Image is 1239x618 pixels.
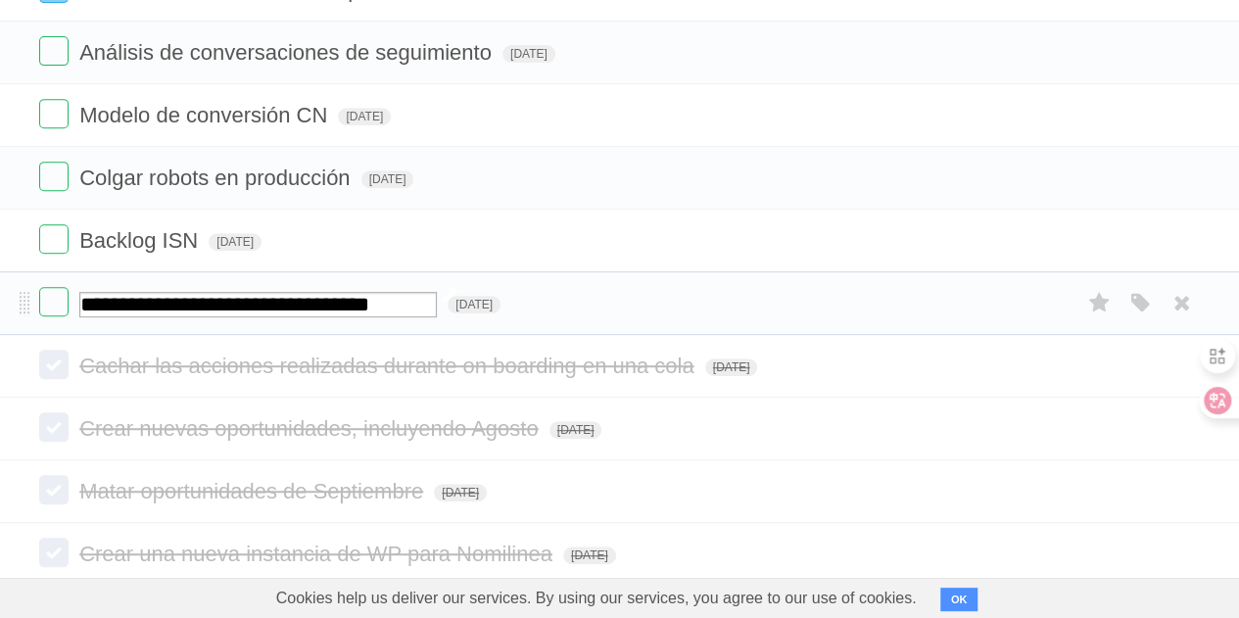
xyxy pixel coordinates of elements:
span: Cachar las acciones realizadas durante on boarding en una cola [79,354,698,378]
span: Matar oportunidades de Septiembre [79,479,428,503]
label: Done [39,36,69,66]
span: [DATE] [361,170,414,188]
span: Análisis de conversaciones de seguimiento [79,40,497,65]
span: [DATE] [434,484,487,501]
label: Done [39,287,69,316]
span: Colgar robots en producción [79,166,355,190]
label: Done [39,224,69,254]
label: Star task [1080,287,1118,319]
span: Backlog ISN [79,228,203,253]
span: [DATE] [209,233,262,251]
label: Done [39,538,69,567]
span: Modelo de conversión CN [79,103,332,127]
span: [DATE] [502,45,555,63]
span: [DATE] [563,547,616,564]
label: Done [39,350,69,379]
label: Done [39,162,69,191]
span: Crear una nueva instancia de WP para Nomilinea [79,542,557,566]
span: [DATE] [338,108,391,125]
label: Done [39,475,69,504]
label: Done [39,99,69,128]
span: Cookies help us deliver our services. By using our services, you agree to our use of cookies. [257,579,936,618]
span: [DATE] [705,358,758,376]
span: [DATE] [448,296,500,313]
label: Done [39,412,69,442]
span: [DATE] [549,421,602,439]
span: Crear nuevas oportunidades, incluyendo Agosto [79,416,543,441]
button: OK [940,588,978,611]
